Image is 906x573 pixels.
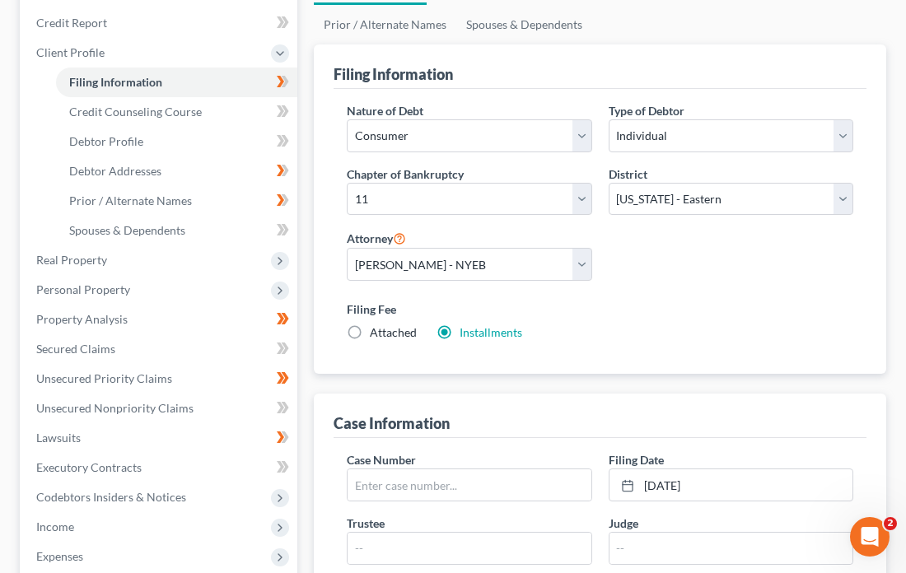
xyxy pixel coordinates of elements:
[334,64,453,84] div: Filing Information
[36,342,115,356] span: Secured Claims
[69,223,185,237] span: Spouses & Dependents
[36,45,105,59] span: Client Profile
[69,75,162,89] span: Filing Information
[36,16,107,30] span: Credit Report
[69,134,143,148] span: Debtor Profile
[884,517,897,530] span: 2
[347,451,416,468] label: Case Number
[23,453,297,482] a: Executory Contracts
[347,165,464,183] label: Chapter of Bankruptcy
[56,127,297,156] a: Debtor Profile
[36,490,186,504] span: Codebtors Insiders & Notices
[23,334,297,364] a: Secured Claims
[36,460,142,474] span: Executory Contracts
[609,469,852,501] a: [DATE]
[36,253,107,267] span: Real Property
[347,228,406,248] label: Attorney
[348,533,591,564] input: --
[36,312,128,326] span: Property Analysis
[456,5,592,44] a: Spouses & Dependents
[347,102,423,119] label: Nature of Debt
[56,216,297,245] a: Spouses & Dependents
[23,305,297,334] a: Property Analysis
[36,519,74,533] span: Income
[23,8,297,38] a: Credit Report
[56,68,297,97] a: Filing Information
[609,102,684,119] label: Type of Debtor
[56,156,297,186] a: Debtor Addresses
[370,325,417,339] span: Attached
[69,164,161,178] span: Debtor Addresses
[69,193,192,207] span: Prior / Alternate Names
[609,451,664,468] label: Filing Date
[56,186,297,216] a: Prior / Alternate Names
[347,515,385,532] label: Trustee
[348,469,591,501] input: Enter case number...
[850,517,890,557] iframe: Intercom live chat
[314,5,456,44] a: Prior / Alternate Names
[36,431,81,445] span: Lawsuits
[460,325,522,339] a: Installments
[56,97,297,127] a: Credit Counseling Course
[347,300,853,318] label: Filing Fee
[36,371,172,385] span: Unsecured Priority Claims
[36,282,130,296] span: Personal Property
[36,401,194,415] span: Unsecured Nonpriority Claims
[36,549,83,563] span: Expenses
[334,413,450,433] div: Case Information
[609,165,647,183] label: District
[23,423,297,453] a: Lawsuits
[23,364,297,394] a: Unsecured Priority Claims
[69,105,202,119] span: Credit Counseling Course
[609,515,638,532] label: Judge
[23,394,297,423] a: Unsecured Nonpriority Claims
[609,533,852,564] input: --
